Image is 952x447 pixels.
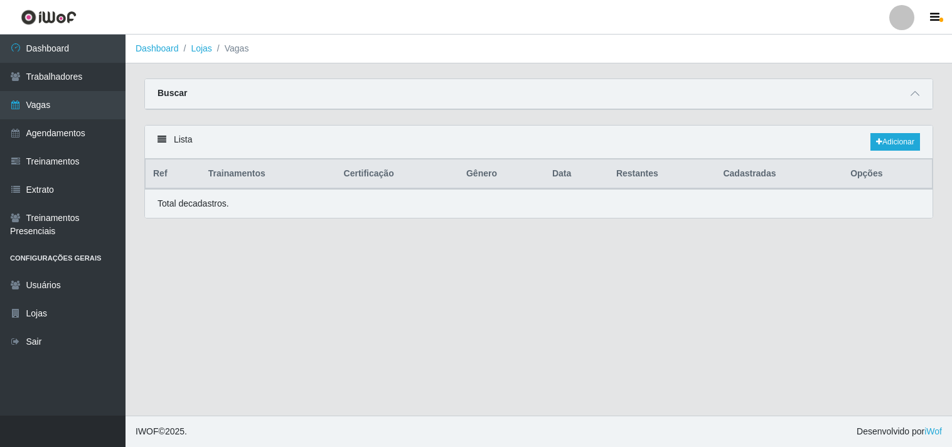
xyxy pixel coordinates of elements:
[136,425,187,438] span: © 2025 .
[857,425,942,438] span: Desenvolvido por
[924,426,942,436] a: iWof
[212,42,249,55] li: Vagas
[545,159,609,189] th: Data
[145,126,933,159] div: Lista
[201,159,336,189] th: Trainamentos
[158,88,187,98] strong: Buscar
[21,9,77,25] img: CoreUI Logo
[336,159,459,189] th: Certificação
[158,197,229,210] p: Total de cadastros.
[609,159,716,189] th: Restantes
[136,426,159,436] span: IWOF
[843,159,932,189] th: Opções
[870,133,920,151] a: Adicionar
[459,159,545,189] th: Gênero
[191,43,211,53] a: Lojas
[126,35,952,63] nav: breadcrumb
[136,43,179,53] a: Dashboard
[146,159,201,189] th: Ref
[715,159,843,189] th: Cadastradas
